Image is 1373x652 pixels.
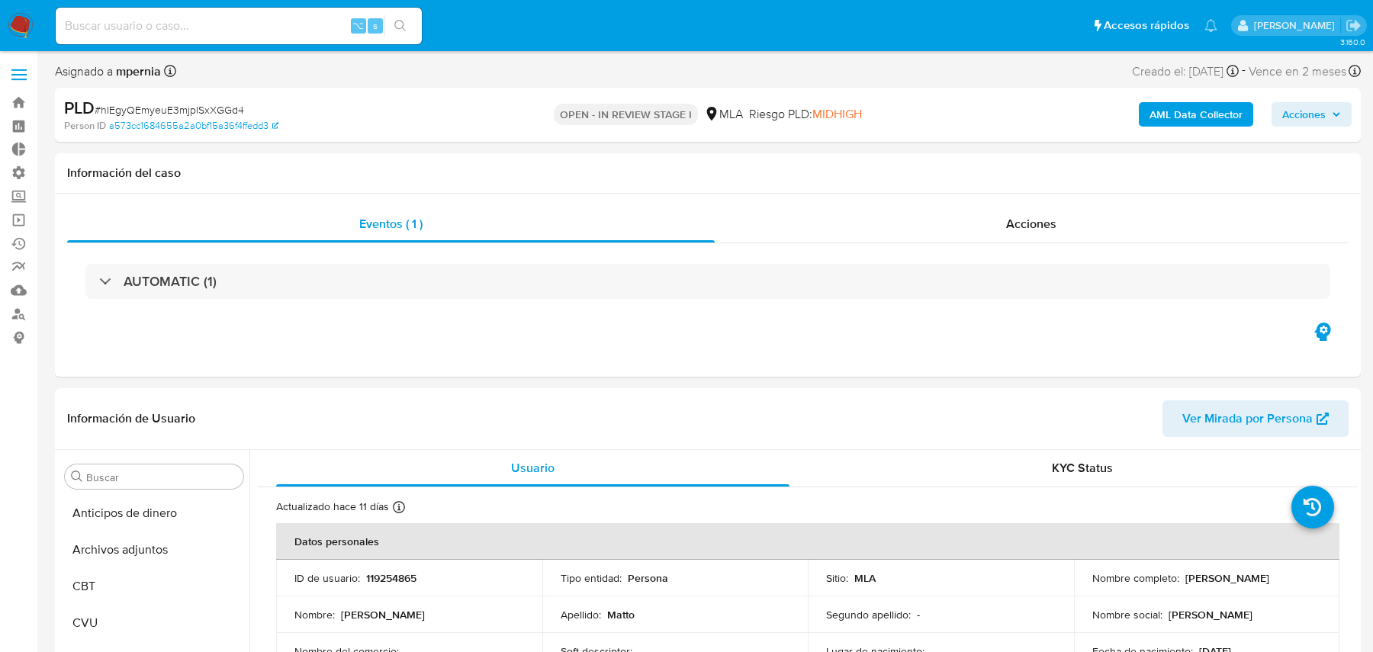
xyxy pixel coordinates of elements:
[511,459,555,477] span: Usuario
[1132,61,1239,82] div: Creado el: [DATE]
[86,471,237,484] input: Buscar
[1182,400,1313,437] span: Ver Mirada por Persona
[59,495,249,532] button: Anticipos de dinero
[1185,571,1269,585] p: [PERSON_NAME]
[1092,571,1179,585] p: Nombre completo :
[628,571,668,585] p: Persona
[71,471,83,483] button: Buscar
[704,106,743,123] div: MLA
[1092,608,1162,621] p: Nombre social :
[1150,102,1243,127] b: AML Data Collector
[67,411,195,426] h1: Información de Usuario
[554,104,698,125] p: OPEN - IN REVIEW STAGE I
[276,523,1339,560] th: Datos personales
[359,215,423,233] span: Eventos ( 1 )
[341,608,425,621] p: [PERSON_NAME]
[1139,102,1253,127] button: AML Data Collector
[56,16,422,36] input: Buscar usuario o caso...
[1006,215,1056,233] span: Acciones
[294,571,360,585] p: ID de usuario :
[607,608,635,621] p: Matto
[749,106,862,123] span: Riesgo PLD:
[561,608,601,621] p: Apellido :
[124,273,217,290] h3: AUTOMATIC (1)
[95,102,244,117] span: # hIEgyQEmyeuE3mjpISxXGGd4
[64,95,95,120] b: PLD
[294,608,335,621] p: Nombre :
[1204,19,1217,32] a: Notificaciones
[67,165,1349,181] h1: Información del caso
[1104,18,1189,34] span: Accesos rápidos
[1052,459,1113,477] span: KYC Status
[59,532,249,568] button: Archivos adjuntos
[352,18,364,33] span: ⌥
[1162,400,1349,437] button: Ver Mirada por Persona
[826,608,911,621] p: Segundo apellido :
[917,608,920,621] p: -
[109,119,278,133] a: a573cc1684655a2a0bf15a36f4ffedd3
[366,571,416,585] p: 119254865
[826,571,848,585] p: Sitio :
[276,499,389,514] p: Actualizado hace 11 días
[854,571,876,585] p: MLA
[384,15,416,37] button: search-icon
[1249,63,1346,80] span: Vence en 2 meses
[1242,61,1246,82] span: -
[812,105,862,123] span: MIDHIGH
[59,568,249,605] button: CBT
[561,571,622,585] p: Tipo entidad :
[373,18,378,33] span: s
[85,264,1330,299] div: AUTOMATIC (1)
[1254,18,1340,33] p: juan.calo@mercadolibre.com
[1169,608,1252,621] p: [PERSON_NAME]
[59,605,249,641] button: CVU
[1282,102,1326,127] span: Acciones
[1346,18,1362,34] a: Salir
[1272,102,1352,127] button: Acciones
[113,63,161,80] b: mpernia
[55,63,161,80] span: Asignado a
[64,119,106,133] b: Person ID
